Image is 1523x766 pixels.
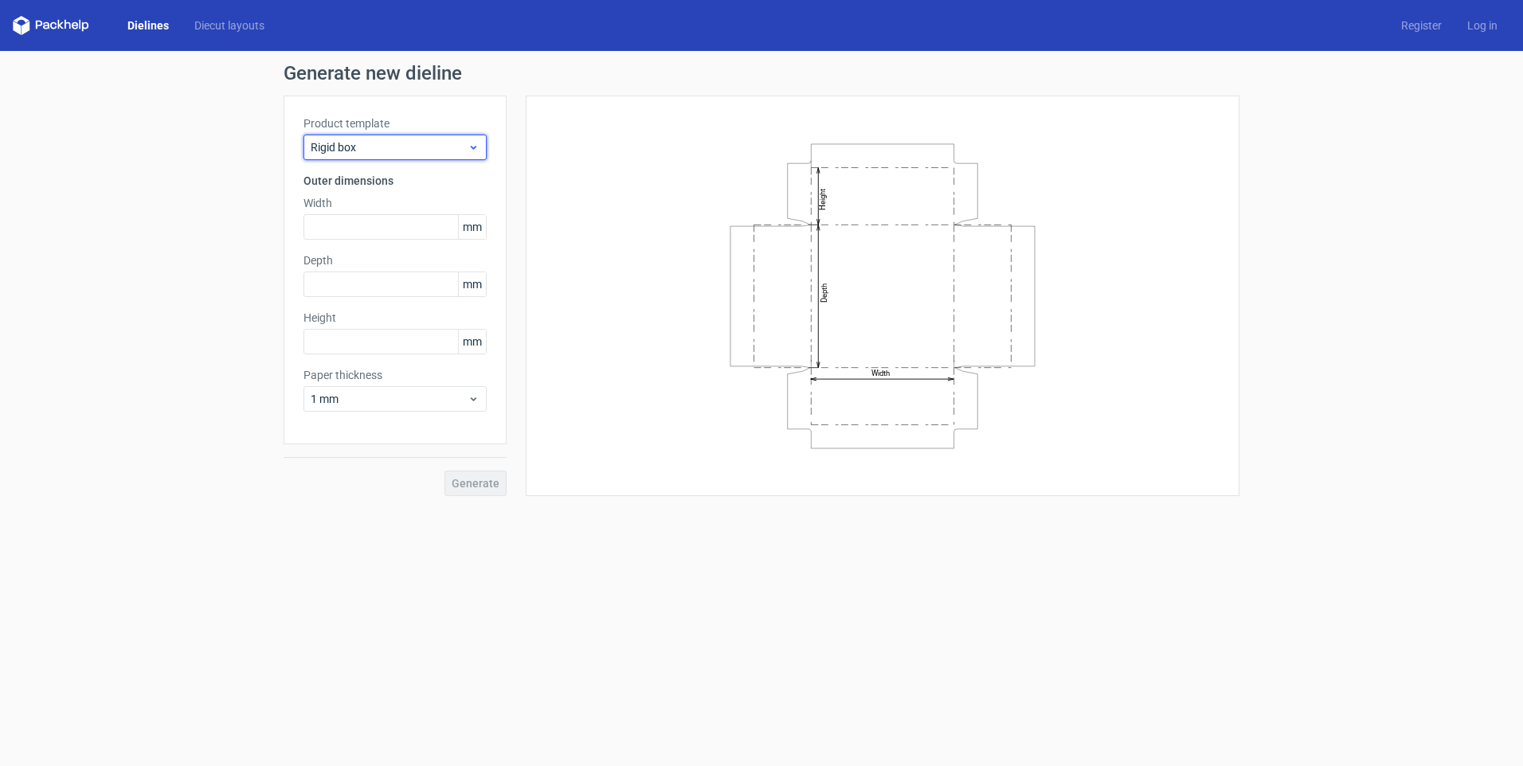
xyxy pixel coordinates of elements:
[303,252,487,268] label: Depth
[818,188,827,209] text: Height
[303,173,487,189] h3: Outer dimensions
[284,64,1239,83] h1: Generate new dieline
[303,310,487,326] label: Height
[115,18,182,33] a: Dielines
[458,330,486,354] span: mm
[182,18,277,33] a: Diecut layouts
[303,367,487,383] label: Paper thickness
[458,272,486,296] span: mm
[303,195,487,211] label: Width
[303,115,487,131] label: Product template
[871,369,890,377] text: Width
[458,215,486,239] span: mm
[311,139,468,155] span: Rigid box
[311,391,468,407] span: 1 mm
[1454,18,1510,33] a: Log in
[1388,18,1454,33] a: Register
[820,283,828,302] text: Depth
